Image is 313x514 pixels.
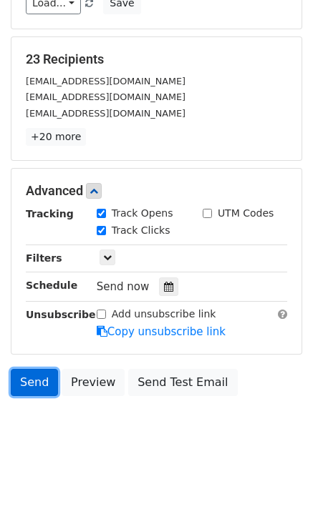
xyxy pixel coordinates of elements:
[26,92,186,102] small: [EMAIL_ADDRESS][DOMAIN_NAME]
[26,309,96,320] strong: Unsubscribe
[112,307,216,322] label: Add unsubscribe link
[112,206,173,221] label: Track Opens
[128,369,237,396] a: Send Test Email
[26,76,186,87] small: [EMAIL_ADDRESS][DOMAIN_NAME]
[26,108,186,119] small: [EMAIL_ADDRESS][DOMAIN_NAME]
[26,208,74,219] strong: Tracking
[26,183,287,199] h5: Advanced
[26,51,287,67] h5: 23 Recipients
[97,280,150,293] span: Send now
[97,325,226,338] a: Copy unsubscribe link
[62,369,125,396] a: Preview
[241,445,313,514] div: Widget de chat
[26,280,77,291] strong: Schedule
[241,445,313,514] iframe: Chat Widget
[218,206,274,221] label: UTM Codes
[112,223,170,238] label: Track Clicks
[26,128,86,146] a: +20 more
[11,369,58,396] a: Send
[26,252,62,264] strong: Filters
